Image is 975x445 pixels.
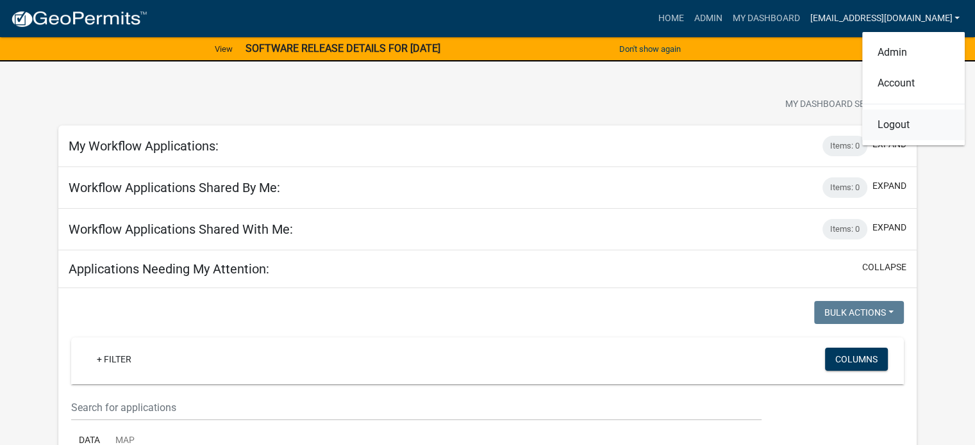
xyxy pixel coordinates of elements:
[614,38,686,60] button: Don't show again
[653,6,688,31] a: Home
[87,348,142,371] a: + Filter
[862,32,965,145] div: [EMAIL_ADDRESS][DOMAIN_NAME]
[69,138,219,154] h5: My Workflow Applications:
[825,348,888,371] button: Columns
[210,38,238,60] a: View
[69,180,280,195] h5: Workflow Applications Shared By Me:
[822,177,867,198] div: Items: 0
[862,261,906,274] button: collapse
[872,179,906,193] button: expand
[822,136,867,156] div: Items: 0
[69,222,293,237] h5: Workflow Applications Shared With Me:
[785,97,896,113] span: My Dashboard Settings
[688,6,727,31] a: Admin
[862,68,965,99] a: Account
[804,6,965,31] a: [EMAIL_ADDRESS][DOMAIN_NAME]
[862,109,965,140] a: Logout
[727,6,804,31] a: My Dashboard
[69,261,269,277] h5: Applications Needing My Attention:
[872,221,906,234] button: expand
[71,394,762,421] input: Search for applications
[775,92,924,117] button: My Dashboard Settingssettings
[246,42,440,54] strong: SOFTWARE RELEASE DETAILS FOR [DATE]
[814,301,904,324] button: Bulk Actions
[822,219,867,239] div: Items: 0
[862,37,965,68] a: Admin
